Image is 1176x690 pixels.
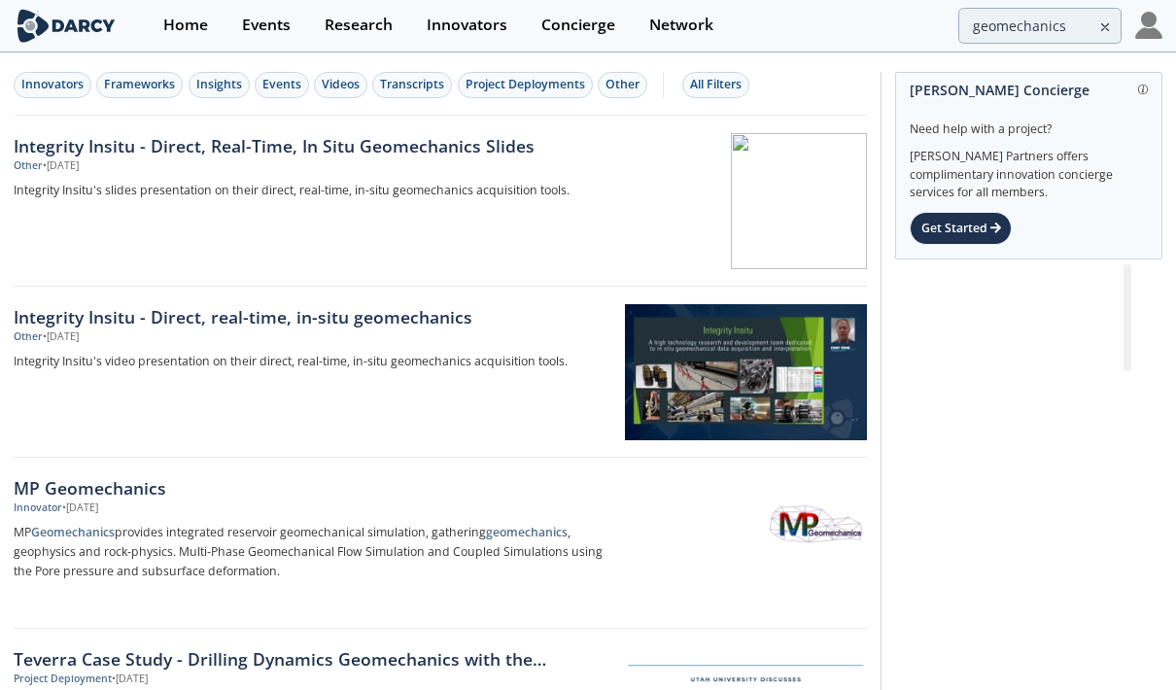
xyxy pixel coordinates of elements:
div: Other [14,158,43,174]
div: Concierge [541,17,615,33]
div: Innovator [14,500,62,516]
div: Events [262,76,301,93]
div: Project Deployment [14,672,112,687]
div: Teverra Case Study - Drilling Dynamics Geomechanics with the [GEOGRAPHIC_DATA][US_STATE] [14,646,608,672]
strong: geomechanics [486,524,568,540]
div: Videos [322,76,360,93]
button: Project Deployments [458,72,593,98]
div: Integrity Insitu - Direct, real-time, in-situ geomechanics [14,304,608,329]
div: [PERSON_NAME] Partners offers complimentary innovation concierge services for all members. [910,138,1148,202]
div: Events [242,17,291,33]
button: Innovators [14,72,91,98]
strong: Geomechanics [31,524,115,540]
a: Integrity Insitu - Direct, real-time, in-situ geomechanics Other •[DATE] Integrity Insitu's video... [14,287,867,458]
div: Innovators [427,17,507,33]
div: Research [325,17,393,33]
button: Insights [189,72,250,98]
div: MP Geomechanics [14,475,608,500]
div: Network [649,17,713,33]
button: Events [255,72,309,98]
div: Insights [196,76,242,93]
button: Videos [314,72,367,98]
div: Other [14,329,43,345]
button: Frameworks [96,72,183,98]
div: All Filters [690,76,742,93]
div: Home [163,17,208,33]
div: Get Started [910,212,1012,245]
div: Other [605,76,640,93]
div: • [DATE] [43,158,79,174]
button: Other [598,72,647,98]
div: Project Deployments [466,76,585,93]
div: • [DATE] [112,672,148,687]
div: Integrity Insitu - Direct, Real-Time, In Situ Geomechanics Slides [14,133,608,158]
input: Advanced Search [958,8,1122,44]
iframe: chat widget [1124,265,1176,379]
button: Transcripts [372,72,452,98]
img: Profile [1135,12,1162,39]
a: Integrity Insitu - Direct, Real-Time, In Situ Geomechanics Slides Other •[DATE] Integrity Insitu'... [14,116,867,287]
div: Frameworks [104,76,175,93]
div: Transcripts [380,76,444,93]
img: logo-wide.svg [14,9,119,43]
p: MP provides integrated reservoir geomechanical simulation, gathering , geophysics and rock-physic... [14,523,608,581]
button: All Filters [682,72,749,98]
div: • [DATE] [62,500,98,516]
div: Need help with a project? [910,107,1148,138]
img: information.svg [1138,85,1149,95]
div: • [DATE] [43,329,79,345]
div: Innovators [21,76,84,93]
a: MP Geomechanics Innovator •[DATE] MPGeomechanicsprovides integrated reservoir geomechanical simul... [14,458,867,629]
p: Integrity Insitu's slides presentation on their direct, real-time, in-situ geomechanics acquisiti... [14,181,608,200]
img: MP Geomechanics [769,478,864,573]
p: Integrity Insitu's video presentation on their direct, real-time, in-situ geomechanics acquisitio... [14,352,608,371]
div: [PERSON_NAME] Concierge [910,73,1148,107]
